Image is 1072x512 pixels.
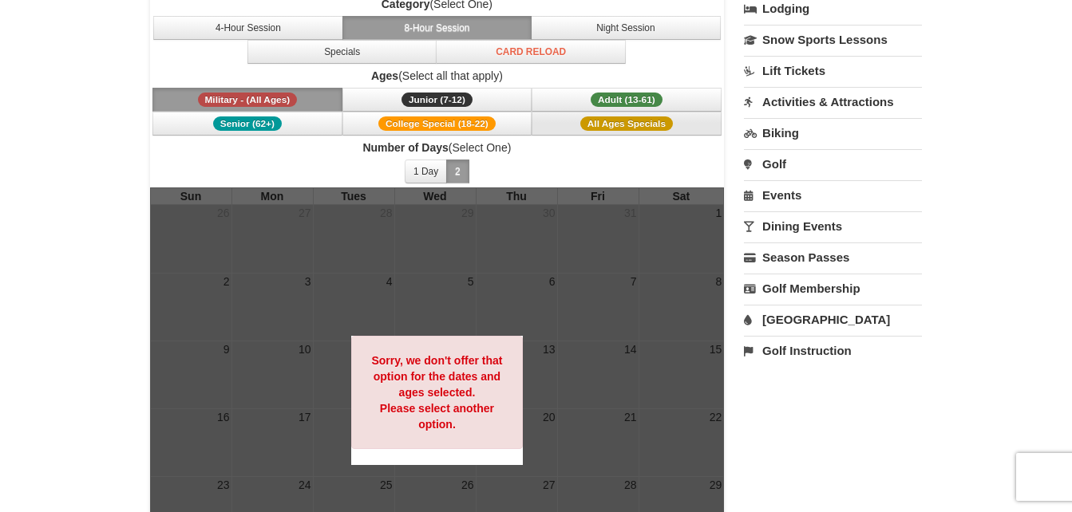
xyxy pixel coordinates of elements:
[744,149,922,179] a: Golf
[405,160,447,183] button: 1 Day
[744,118,922,148] a: Biking
[744,336,922,365] a: Golf Instruction
[152,88,342,112] button: Military - (All Ages)
[153,16,343,40] button: 4-Hour Session
[198,93,298,107] span: Military - (All Ages)
[744,242,922,272] a: Season Passes
[150,68,725,84] label: (Select all that apply)
[744,305,922,334] a: [GEOGRAPHIC_DATA]
[342,16,532,40] button: 8-Hour Session
[213,116,282,131] span: Senior (62+)
[744,274,922,303] a: Golf Membership
[150,140,725,156] label: (Select One)
[531,16,721,40] button: Night Session
[342,112,532,136] button: College Special (18-22)
[152,112,342,136] button: Senior (62+)
[371,69,398,82] strong: Ages
[532,112,722,136] button: All Ages Specials
[744,25,922,54] a: Snow Sports Lessons
[744,87,922,116] a: Activities & Attractions
[436,40,626,64] button: Card Reload
[446,160,469,183] button: 2
[744,56,922,85] a: Lift Tickets
[378,116,496,131] span: College Special (18-22)
[402,93,473,107] span: Junior (7-12)
[744,180,922,210] a: Events
[580,116,673,131] span: All Ages Specials
[362,141,448,154] strong: Number of Days
[532,88,722,112] button: Adult (13-61)
[247,40,437,64] button: Specials
[744,211,922,241] a: Dining Events
[371,354,502,431] strong: Sorry, we don't offer that option for the dates and ages selected. Please select another option.
[342,88,532,112] button: Junior (7-12)
[591,93,663,107] span: Adult (13-61)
